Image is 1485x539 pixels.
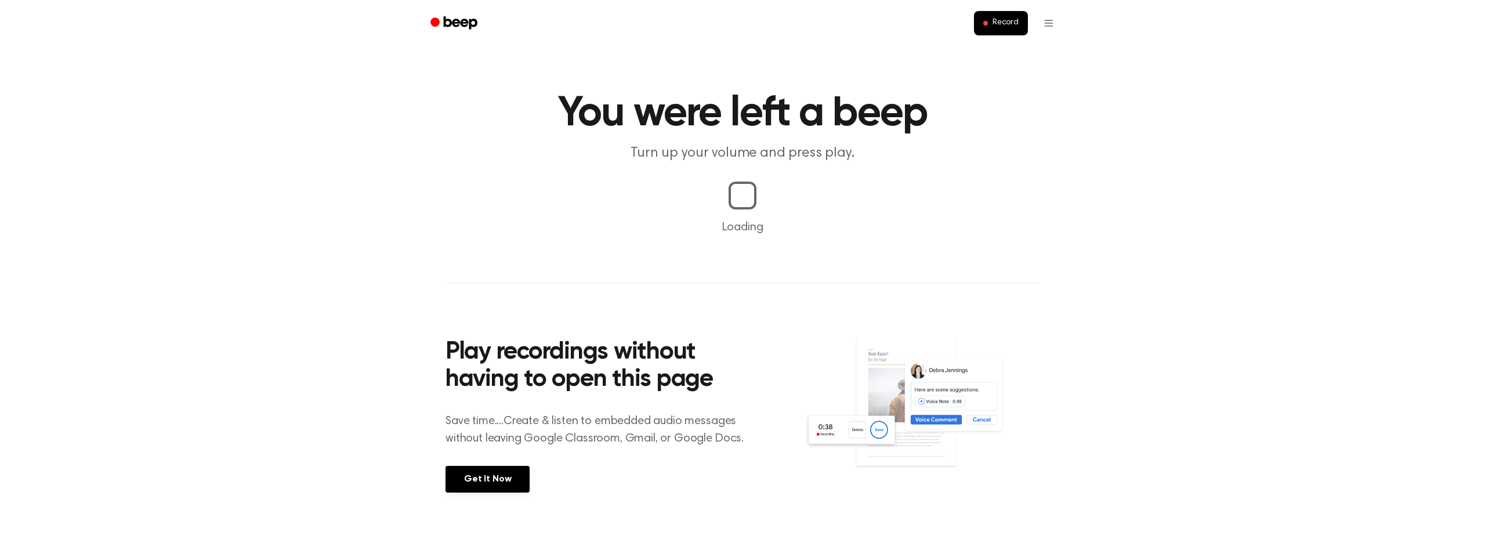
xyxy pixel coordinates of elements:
span: Record [993,18,1019,28]
p: Turn up your volume and press play. [520,144,965,163]
a: Get It Now [445,466,530,493]
h1: You were left a beep [445,93,1039,135]
a: Beep [422,12,488,35]
button: Open menu [1035,9,1063,37]
p: Save time....Create & listen to embedded audio messages without leaving Google Classroom, Gmail, ... [445,413,758,447]
img: Voice Comments on Docs and Recording Widget [805,335,1039,491]
p: Loading [14,219,1471,236]
button: Record [974,11,1028,35]
h2: Play recordings without having to open this page [445,339,758,394]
